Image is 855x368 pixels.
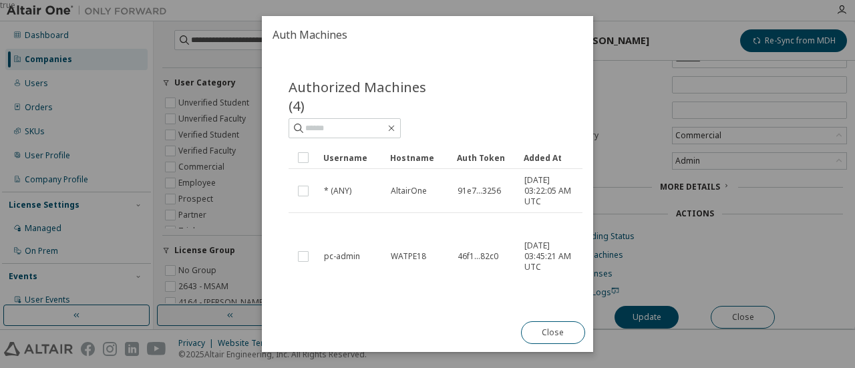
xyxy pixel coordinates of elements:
[391,186,427,196] span: AltairOne
[524,147,580,168] div: Added At
[324,251,360,262] span: pc-admin
[521,321,585,344] button: Close
[524,240,579,272] span: [DATE] 03:45:21 AM UTC
[458,186,501,196] span: 91e7...3256
[262,16,593,53] h2: Auth Machines
[457,147,513,168] div: Auth Token
[391,251,426,262] span: WATPE18
[390,147,446,168] div: Hostname
[323,147,379,168] div: Username
[289,77,436,115] span: Authorized Machines (4)
[458,251,498,262] span: 46f1...82c0
[324,186,351,196] span: * (ANY)
[524,175,579,207] span: [DATE] 03:22:05 AM UTC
